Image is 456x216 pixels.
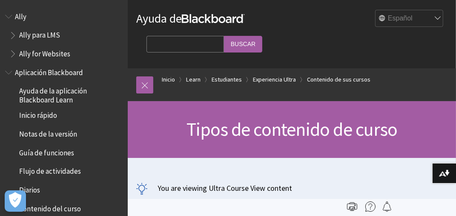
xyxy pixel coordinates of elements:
[365,201,376,212] img: More help
[15,9,26,21] span: Ally
[15,65,83,77] span: Aplicación Blackboard
[136,11,245,26] a: Ayuda deBlackboard
[224,36,262,53] input: Buscar
[186,74,201,85] a: Learn
[162,74,175,85] a: Inicio
[182,14,245,23] strong: Blackboard
[19,47,70,58] span: Ally for Websites
[382,201,392,212] img: Follow this page
[5,190,26,212] button: Abrir preferencias
[19,183,40,194] span: Diarios
[376,10,444,27] select: Site Language Selector
[347,201,357,212] img: Print
[19,108,57,120] span: Inicio rápido
[19,164,81,176] span: Flujo de actividades
[186,117,397,141] span: Tipos de contenido de curso
[253,74,296,85] a: Experiencia Ultra
[212,74,242,85] a: Estudiantes
[307,74,370,85] a: Contenido de sus cursos
[19,127,77,138] span: Notas de la versión
[5,9,123,61] nav: Book outline for Anthology Ally Help
[19,201,81,213] span: Contenido del curso
[19,28,60,40] span: Ally para LMS
[19,84,122,104] span: Ayuda de la aplicación Blackboard Learn
[136,183,447,193] p: You are viewing Ultra Course View content
[19,146,74,157] span: Guía de funciones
